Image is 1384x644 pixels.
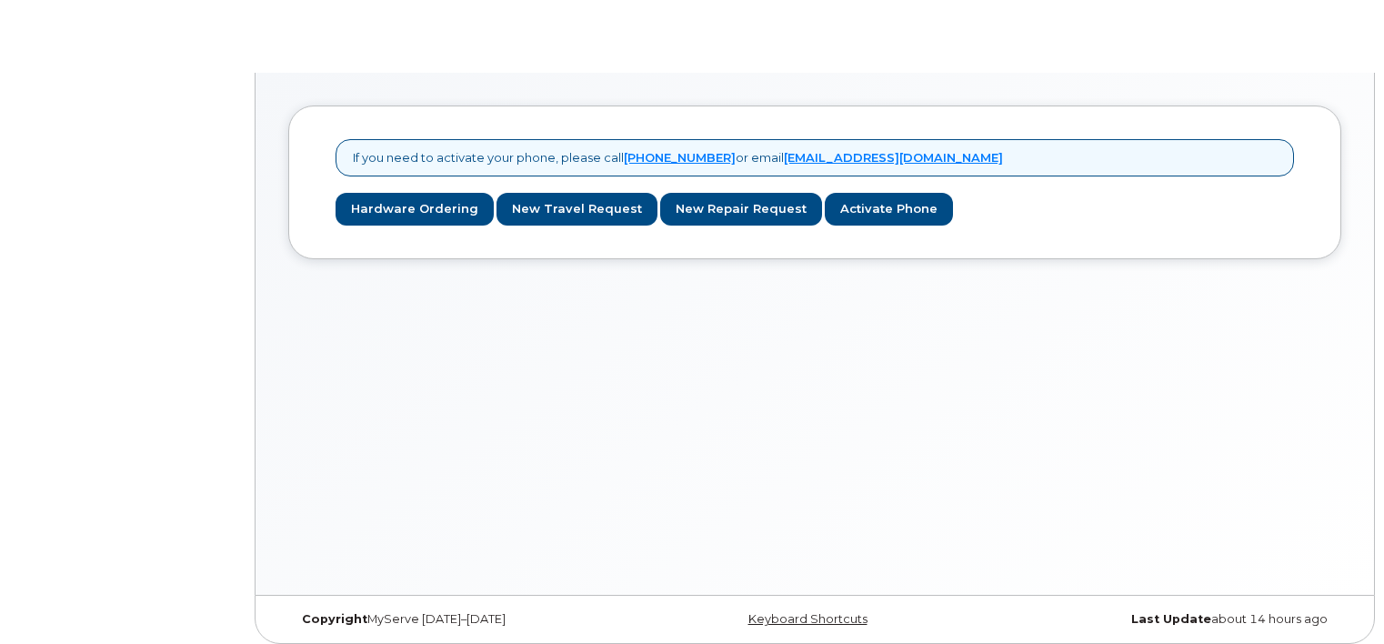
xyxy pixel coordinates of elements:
div: MyServe [DATE]–[DATE] [288,612,639,627]
div: about 14 hours ago [990,612,1341,627]
a: [PHONE_NUMBER] [624,150,736,165]
strong: Last Update [1131,612,1211,626]
a: New Repair Request [660,193,822,226]
strong: Copyright [302,612,367,626]
a: Hardware Ordering [336,193,494,226]
a: Activate Phone [825,193,953,226]
a: [EMAIL_ADDRESS][DOMAIN_NAME] [784,150,1003,165]
p: If you need to activate your phone, please call or email [353,149,1003,166]
a: New Travel Request [496,193,657,226]
a: Keyboard Shortcuts [748,612,868,626]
